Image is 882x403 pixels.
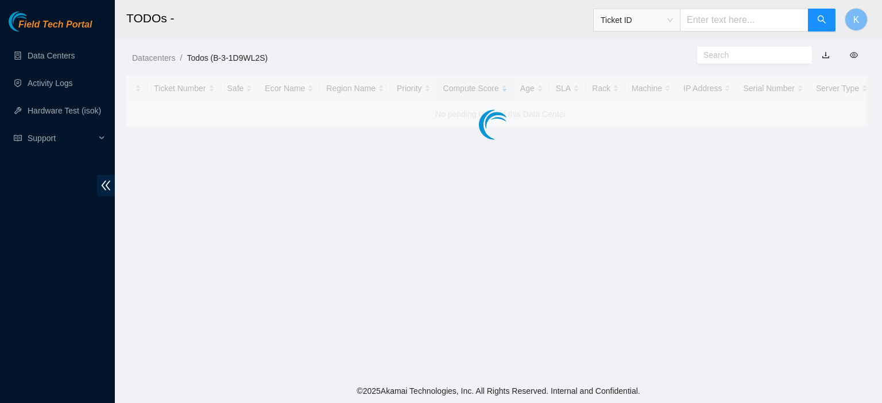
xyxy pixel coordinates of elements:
[817,15,826,26] span: search
[680,9,808,32] input: Enter text here...
[28,127,95,150] span: Support
[180,53,182,62] span: /
[97,175,115,196] span: double-left
[9,11,58,32] img: Akamai Technologies
[187,53,268,62] a: Todos (B-3-1D9WL2S)
[853,13,860,27] span: K
[132,53,175,62] a: Datacenters
[808,9,835,32] button: search
[18,19,92,30] span: Field Tech Portal
[115,379,882,403] footer: © 2025 Akamai Technologies, Inc. All Rights Reserved. Internal and Confidential.
[601,11,673,29] span: Ticket ID
[813,46,838,64] button: download
[9,21,92,36] a: Akamai TechnologiesField Tech Portal
[14,134,22,142] span: read
[845,8,868,31] button: K
[28,106,101,115] a: Hardware Test (isok)
[28,79,73,88] a: Activity Logs
[703,49,796,61] input: Search
[28,51,75,60] a: Data Centers
[850,51,858,59] span: eye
